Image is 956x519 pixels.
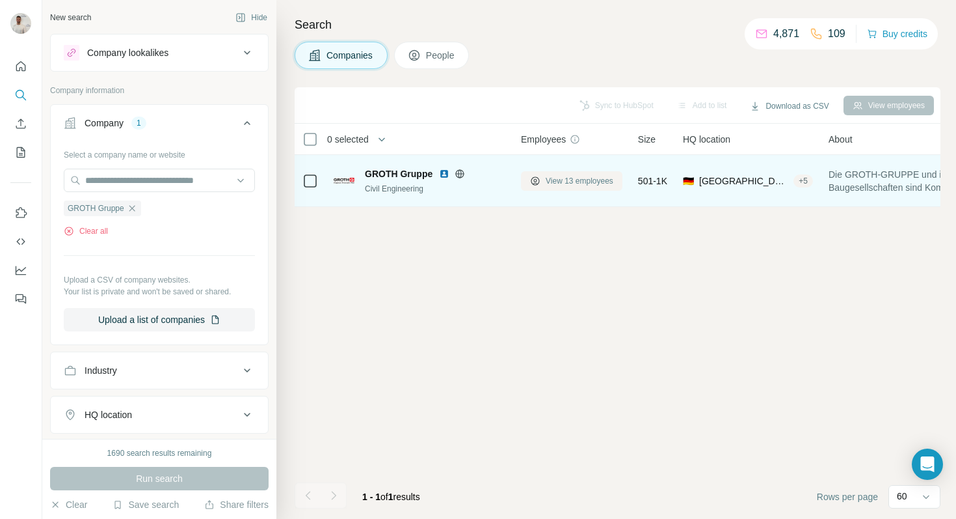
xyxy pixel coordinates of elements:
button: Use Surfe on LinkedIn [10,201,31,225]
img: Logo of GROTH Gruppe [334,178,354,184]
button: Clear [50,498,87,511]
span: GROTH Gruppe [365,167,432,180]
button: Download as CSV [741,96,838,116]
span: 0 selected [327,133,369,146]
button: Clear all [64,225,108,237]
span: View 13 employees [546,175,613,187]
span: 1 [388,492,393,502]
button: Use Surfe API [10,230,31,253]
div: Company [85,117,124,130]
p: 109 [828,26,845,42]
div: New search [50,12,91,23]
button: Company1 [51,107,268,144]
span: Companies [326,49,374,62]
span: 1 - 1 [362,492,380,502]
p: Company information [50,85,269,96]
span: results [362,492,420,502]
p: Upload a CSV of company websites. [64,274,255,286]
div: Industry [85,364,117,377]
button: Feedback [10,287,31,311]
div: HQ location [85,408,132,421]
span: People [426,49,456,62]
div: + 5 [793,175,813,187]
button: Upload a list of companies [64,308,255,331]
span: 501-1K [638,175,667,188]
button: Save search [113,498,179,511]
div: Open Intercom Messenger [912,449,943,480]
div: Company lookalikes [87,46,168,59]
span: 🇩🇪 [683,175,694,188]
span: Size [638,133,656,146]
div: Select a company name or website [64,144,255,161]
button: Company lookalikes [51,37,268,68]
button: View 13 employees [521,171,622,191]
img: Avatar [10,13,31,34]
p: 4,871 [773,26,799,42]
div: 1690 search results remaining [107,447,212,459]
img: LinkedIn logo [439,169,449,179]
p: 60 [897,490,907,503]
button: Buy credits [867,25,927,43]
div: Civil Engineering [365,183,505,195]
button: Hide [226,8,276,27]
button: Enrich CSV [10,112,31,135]
button: Quick start [10,55,31,78]
div: 1 [131,117,146,129]
button: My lists [10,141,31,164]
span: HQ location [683,133,730,146]
h4: Search [295,16,940,34]
button: Search [10,83,31,107]
span: [GEOGRAPHIC_DATA], [GEOGRAPHIC_DATA] [699,175,788,188]
span: About [829,133,853,146]
button: Share filters [204,498,269,511]
span: Rows per page [817,490,878,503]
button: Industry [51,355,268,386]
button: Dashboard [10,259,31,282]
p: Your list is private and won't be saved or shared. [64,286,255,298]
button: HQ location [51,399,268,430]
span: Employees [521,133,566,146]
span: GROTH Gruppe [68,203,124,214]
span: of [380,492,388,502]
